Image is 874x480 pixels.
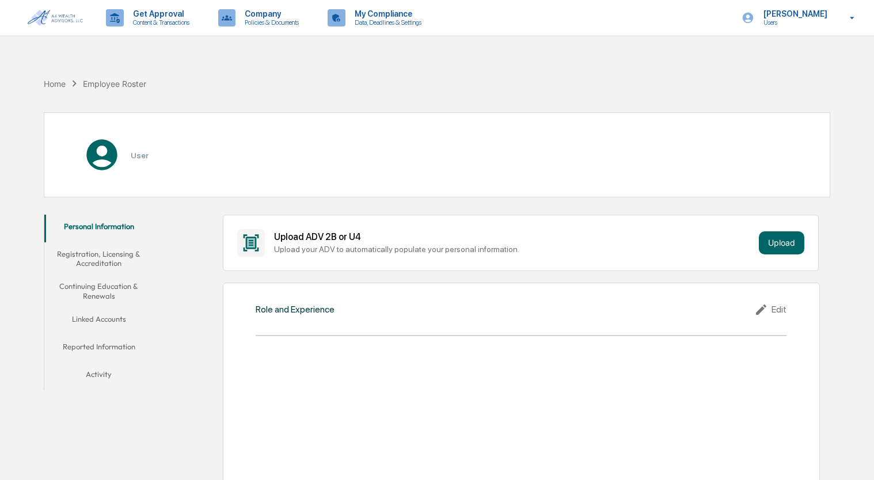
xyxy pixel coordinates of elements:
img: logo [28,10,83,26]
button: Upload [759,231,804,254]
div: Upload ADV 2B or U4 [274,231,754,242]
p: [PERSON_NAME] [754,9,833,18]
button: Reported Information [44,335,154,363]
div: Employee Roster [83,79,146,89]
p: My Compliance [345,9,427,18]
div: secondary tabs example [44,215,154,390]
p: Get Approval [124,9,195,18]
p: Users [754,18,833,26]
button: Personal Information [44,215,154,242]
div: Home [44,79,66,89]
div: Edit [754,303,786,317]
p: Company [235,9,305,18]
p: Data, Deadlines & Settings [345,18,427,26]
p: Policies & Documents [235,18,305,26]
button: Registration, Licensing & Accreditation [44,242,154,275]
button: Continuing Education & Renewals [44,275,154,307]
p: Content & Transactions [124,18,195,26]
h3: User [131,151,149,160]
button: Linked Accounts [44,307,154,335]
div: Upload your ADV to automatically populate your personal information. [274,245,754,254]
div: Role and Experience [256,304,335,315]
button: Activity [44,363,154,390]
